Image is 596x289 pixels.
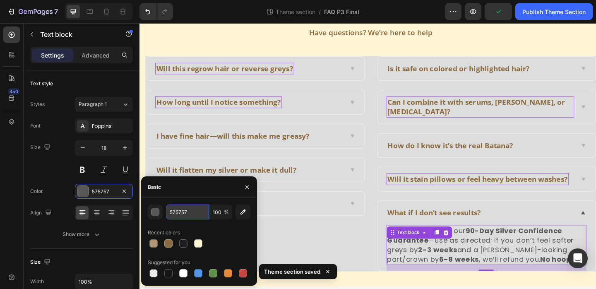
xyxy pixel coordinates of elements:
[62,230,101,238] div: Show more
[75,97,133,112] button: Paragraph 1
[224,209,229,216] span: %
[30,207,53,219] div: Align
[139,3,173,20] div: Undo/Redo
[319,7,321,16] span: /
[166,205,209,219] input: Eg: FFFFFF
[79,101,107,108] span: Paragraph 1
[6,4,497,16] div: Rich Text Editor. Editing area: main
[8,88,20,95] div: 450
[30,80,53,87] div: Text style
[30,257,52,268] div: Size
[40,29,111,39] p: Text block
[30,101,45,108] div: Styles
[270,44,424,55] span: Is it safe on colored or highlighted hair?
[54,7,58,17] p: 7
[139,23,596,289] iframe: Design area
[324,7,359,16] span: FAQ P3 Final
[270,201,371,212] span: What if I don’t see results?
[274,7,317,16] span: Theme section
[269,79,473,102] div: Rich Text Editor. Editing area: main
[7,5,496,15] p: Have questions? We’re here to help
[17,116,186,129] div: Rich Text Editor. Editing area: main
[270,80,463,101] span: Can I combine it with serums, [PERSON_NAME], or [MEDICAL_DATA]?
[18,154,171,165] span: Will it flatten my silver or make it dull?
[279,224,306,231] div: Text block
[270,128,406,138] span: How do I know it’s the real Batana?
[303,241,346,251] strong: 2–3 weeks
[17,43,168,56] div: Rich Text Editor. Editing area: main
[436,251,476,262] strong: No hoops.
[148,229,180,236] div: Recent colors
[92,188,116,195] div: 575757
[30,188,43,195] div: Color
[326,251,369,262] strong: 6–8 weeks
[82,51,110,60] p: Advanced
[269,127,408,140] div: Rich Text Editor. Editing area: main
[41,51,64,60] p: Settings
[18,44,167,55] span: Will this regrow hair or reverse greys?
[148,183,161,191] div: Basic
[269,220,460,241] strong: 90-Day Silver Confidence Guarantee
[30,142,52,153] div: Size
[30,278,44,285] div: Width
[18,117,185,128] span: I have fine hair—will this make me greasy?
[148,259,190,266] div: Suggested for you
[269,43,425,56] div: Rich Text Editor. Editing area: main
[17,153,172,166] div: Rich Text Editor. Editing area: main
[522,7,586,16] div: Publish Theme Section
[18,80,154,91] span: How long until I notice something?
[17,79,155,92] div: Rich Text Editor. Editing area: main
[30,122,41,130] div: Font
[18,190,115,201] span: Quick directions, please?
[568,248,588,268] div: Open Intercom Messenger
[3,3,62,20] button: 7
[515,3,593,20] button: Publish Theme Section
[92,123,131,130] div: Poppins
[269,220,485,262] p: You’re covered by our —use as directed; if you don’t feel softer greys by and a [PERSON_NAME]-loo...
[270,164,466,175] span: Will it stain pillows or feel heavy between washes?
[17,190,116,202] div: Rich Text Editor. Editing area: main
[30,227,133,242] button: Show more
[264,267,320,276] p: Theme section saved
[269,200,372,213] div: Rich Text Editor. Editing area: main
[269,163,467,176] div: Rich Text Editor. Editing area: main
[75,274,132,289] input: Auto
